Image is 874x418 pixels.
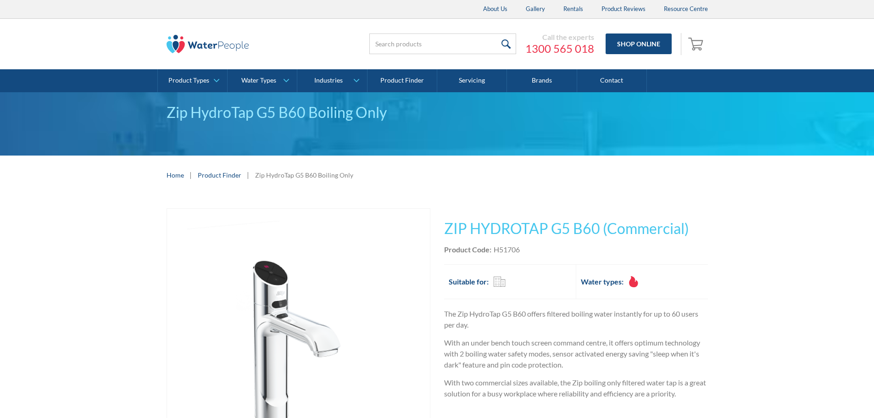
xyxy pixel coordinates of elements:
[367,69,437,92] a: Product Finder
[297,69,367,92] a: Industries
[606,33,672,54] a: Shop Online
[507,69,577,92] a: Brands
[444,377,708,399] p: With two commercial sizes available, the Zip boiling only filtered water tap is a great solution ...
[686,33,708,55] a: Open cart
[444,337,708,370] p: With an under bench touch screen command centre, it offers optimum technology with 2 boiling wate...
[525,33,594,42] div: Call the experts
[688,36,706,51] img: shopping cart
[189,169,193,180] div: |
[444,217,708,240] h1: ZIP HYDROTAP G5 B60 (Commercial)
[437,69,507,92] a: Servicing
[158,69,227,92] a: Product Types
[246,169,251,180] div: |
[581,276,623,287] h2: Water types:
[314,77,343,84] div: Industries
[444,406,708,417] p: ‍
[241,77,276,84] div: Water Types
[167,170,184,180] a: Home
[168,77,209,84] div: Product Types
[444,245,491,254] strong: Product Code:
[369,33,516,54] input: Search products
[167,35,249,53] img: The Water People
[449,276,489,287] h2: Suitable for:
[494,244,520,255] div: H51706
[198,170,241,180] a: Product Finder
[255,170,353,180] div: Zip HydroTap G5 B60 Boiling Only
[167,101,708,123] div: Zip HydroTap G5 B60 Boiling Only
[228,69,297,92] a: Water Types
[577,69,647,92] a: Contact
[525,42,594,56] a: 1300 565 018
[444,308,708,330] p: The Zip HydroTap G5 B60 offers filtered boiling water instantly for up to 60 users per day.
